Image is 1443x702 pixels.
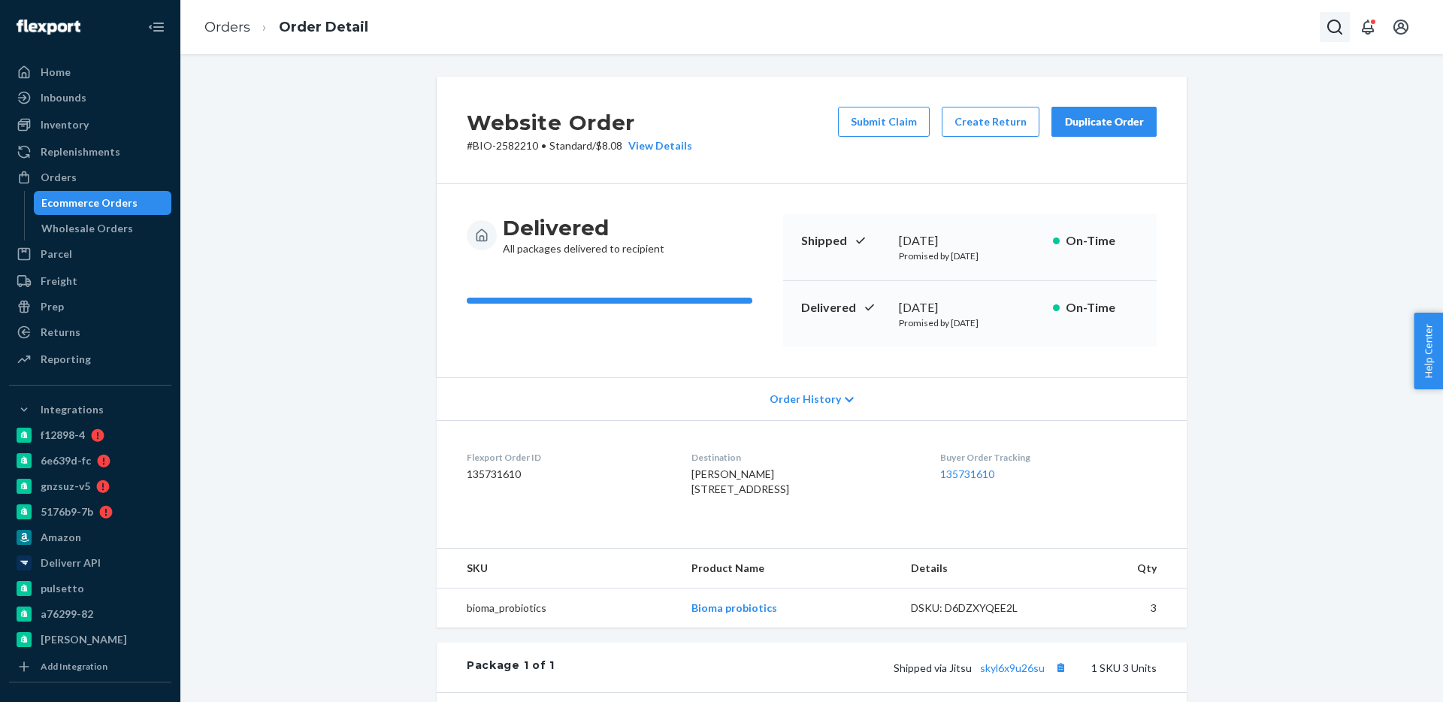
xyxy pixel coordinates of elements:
div: Inbounds [41,90,86,105]
span: Order History [770,392,841,407]
a: 135731610 [940,467,994,480]
a: Parcel [9,242,171,266]
button: Close Navigation [141,12,171,42]
div: a76299-82 [41,607,93,622]
p: Delivered [801,299,887,316]
a: Ecommerce Orders [34,191,172,215]
a: Wholesale Orders [34,216,172,241]
div: Deliverr API [41,555,101,570]
div: Amazon [41,530,81,545]
a: Orders [204,19,250,35]
span: Standard [549,139,592,152]
a: skyl6x9u26su [980,661,1045,674]
div: [DATE] [899,232,1041,250]
h3: Delivered [503,214,664,241]
dt: Buyer Order Tracking [940,451,1157,464]
button: Duplicate Order [1051,107,1157,137]
a: Orders [9,165,171,189]
th: Details [899,549,1064,589]
div: Prep [41,299,64,314]
a: 5176b9-7b [9,500,171,524]
a: Amazon [9,525,171,549]
img: Flexport logo [17,20,80,35]
dt: Destination [691,451,915,464]
div: Duplicate Order [1064,114,1144,129]
div: Replenishments [41,144,120,159]
a: [PERSON_NAME] [9,628,171,652]
div: pulsetto [41,581,84,596]
dd: 135731610 [467,467,667,482]
a: Deliverr API [9,551,171,575]
button: Help Center [1414,313,1443,389]
div: [DATE] [899,299,1041,316]
th: Qty [1063,549,1187,589]
a: Replenishments [9,140,171,164]
div: Parcel [41,247,72,262]
div: Wholesale Orders [41,221,133,236]
div: Inventory [41,117,89,132]
button: Integrations [9,398,171,422]
dt: Flexport Order ID [467,451,667,464]
th: Product Name [679,549,898,589]
div: [PERSON_NAME] [41,632,127,647]
div: Home [41,65,71,80]
a: Bioma probiotics [691,601,777,614]
a: Order Detail [279,19,368,35]
a: 6e639d-fc [9,449,171,473]
th: SKU [437,549,679,589]
td: bioma_probiotics [437,589,679,628]
button: Copy tracking number [1051,658,1070,677]
div: Ecommerce Orders [41,195,138,210]
div: DSKU: D6DZXYQEE2L [911,601,1052,616]
a: Freight [9,269,171,293]
div: Orders [41,170,77,185]
button: Open account menu [1386,12,1416,42]
a: Returns [9,320,171,344]
h2: Website Order [467,107,692,138]
a: Inventory [9,113,171,137]
span: • [541,139,546,152]
button: Create Return [942,107,1039,137]
p: On-Time [1066,299,1139,316]
div: Package 1 of 1 [467,658,555,677]
a: Reporting [9,347,171,371]
a: a76299-82 [9,602,171,626]
div: 6e639d-fc [41,453,91,468]
a: Inbounds [9,86,171,110]
div: Returns [41,325,80,340]
div: Add Integration [41,660,107,673]
span: [PERSON_NAME] [STREET_ADDRESS] [691,467,789,495]
div: Freight [41,274,77,289]
button: View Details [622,138,692,153]
a: pulsetto [9,576,171,601]
div: gnzsuz-v5 [41,479,90,494]
div: 1 SKU 3 Units [555,658,1157,677]
p: Promised by [DATE] [899,316,1041,329]
p: On-Time [1066,232,1139,250]
td: 3 [1063,589,1187,628]
a: Prep [9,295,171,319]
button: Open Search Box [1320,12,1350,42]
button: Submit Claim [838,107,930,137]
div: Reporting [41,352,91,367]
p: Promised by [DATE] [899,250,1041,262]
p: # BIO-2582210 / $8.08 [467,138,692,153]
span: Shipped via Jitsu [894,661,1070,674]
div: f12898-4 [41,428,85,443]
button: Open notifications [1353,12,1383,42]
a: f12898-4 [9,423,171,447]
ol: breadcrumbs [192,5,380,50]
div: Integrations [41,402,104,417]
div: All packages delivered to recipient [503,214,664,256]
div: 5176b9-7b [41,504,93,519]
a: Home [9,60,171,84]
a: gnzsuz-v5 [9,474,171,498]
p: Shipped [801,232,887,250]
a: Add Integration [9,658,171,676]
